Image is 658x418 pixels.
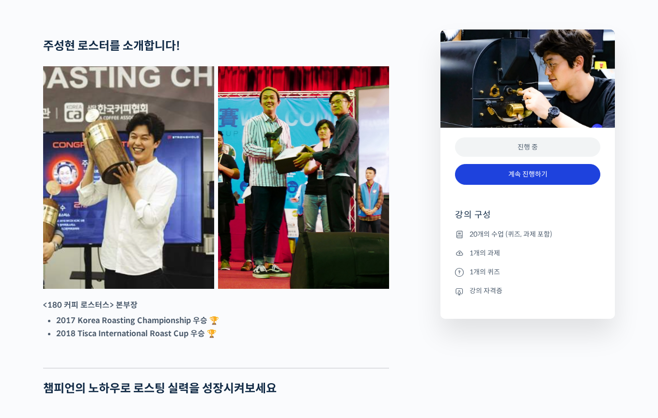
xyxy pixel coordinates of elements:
[56,328,217,339] strong: 2018 Tisca International Roast Cup 우승 🏆
[455,164,600,185] a: 계속 진행하기
[31,321,36,329] span: 홈
[455,209,600,228] h4: 강의 구성
[455,228,600,240] li: 20개의 수업 (퀴즈, 과제 포함)
[150,321,161,329] span: 설정
[455,247,600,259] li: 1개의 과제
[64,307,125,331] a: 대화
[455,285,600,297] li: 강의 자격증
[125,307,186,331] a: 설정
[56,315,219,326] strong: 2017 Korea Roasting Championship 우승 🏆
[3,307,64,331] a: 홈
[43,300,138,310] strong: <180 커피 로스터스> 본부장
[455,137,600,157] div: 진행 중
[89,322,100,329] span: 대화
[43,39,180,53] strong: 주성현 로스터를 소개합니다!
[43,381,277,396] strong: 챔피언의 노하우로 로스팅 실력을 성장시켜보세요
[455,266,600,278] li: 1개의 퀴즈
